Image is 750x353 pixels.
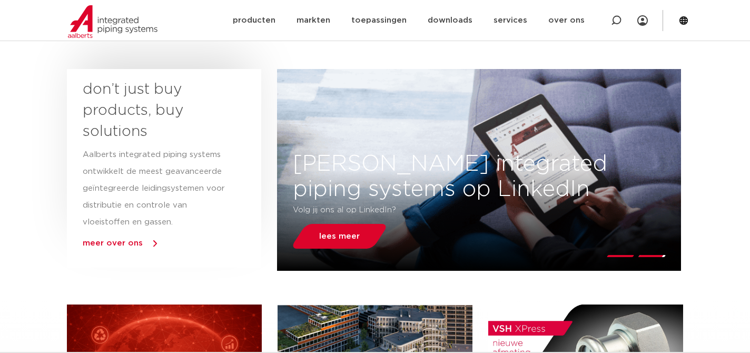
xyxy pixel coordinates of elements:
p: Volg jij ons al op LinkedIn? [293,202,602,219]
h3: [PERSON_NAME] integrated piping systems op LinkedIn [277,151,681,202]
span: lees meer [319,232,360,240]
a: meer over ons [83,239,143,247]
a: lees meer [290,224,389,249]
li: Page dot 1 [607,255,635,257]
p: Aalberts integrated piping systems ontwikkelt de meest geavanceerde geïntegreerde leidingsystemen... [83,146,226,231]
li: Page dot 2 [638,255,666,257]
h3: don’t just buy products, buy solutions [83,79,226,142]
